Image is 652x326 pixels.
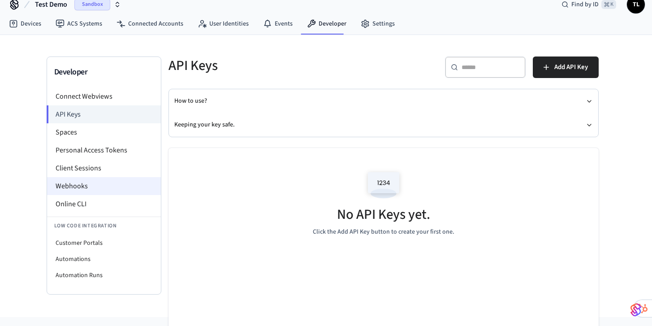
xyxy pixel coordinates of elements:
[47,177,161,195] li: Webhooks
[47,141,161,159] li: Personal Access Tokens
[300,16,354,32] a: Developer
[168,57,378,75] h5: API Keys
[337,205,430,224] h5: No API Keys yet.
[109,16,190,32] a: Connected Accounts
[54,66,154,78] h3: Developer
[354,16,402,32] a: Settings
[363,166,404,204] img: Access Codes Empty State
[47,87,161,105] li: Connect Webviews
[174,113,593,137] button: Keeping your key safe.
[47,217,161,235] li: Low Code Integration
[190,16,256,32] a: User Identities
[313,227,454,237] p: Click the Add API Key button to create your first one.
[174,89,593,113] button: How to use?
[554,61,588,73] span: Add API Key
[47,159,161,177] li: Client Sessions
[47,235,161,251] li: Customer Portals
[2,16,48,32] a: Devices
[48,16,109,32] a: ACS Systems
[256,16,300,32] a: Events
[533,57,599,78] button: Add API Key
[47,267,161,283] li: Automation Runs
[47,105,161,123] li: API Keys
[47,251,161,267] li: Automations
[47,195,161,213] li: Online CLI
[47,123,161,141] li: Spaces
[630,303,641,317] img: SeamLogoGradient.69752ec5.svg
